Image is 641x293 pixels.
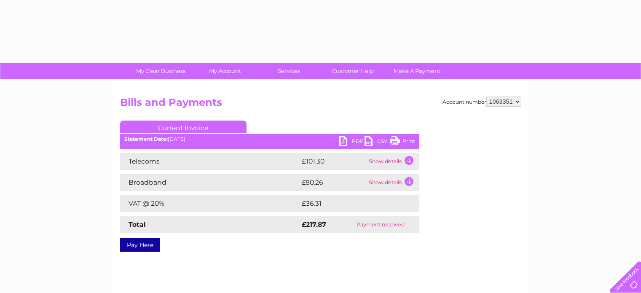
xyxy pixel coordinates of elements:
td: £36.31 [300,195,402,212]
a: Services [254,63,324,79]
div: Account number [443,97,521,107]
td: Show details [367,174,419,191]
a: Customer Help [318,63,388,79]
td: Show details [367,153,419,170]
a: My Account [190,63,260,79]
td: £101.30 [300,153,367,170]
td: Telecoms [120,153,300,170]
div: [DATE] [120,136,419,142]
h2: Bills and Payments [120,97,521,113]
td: VAT @ 20% [120,195,300,212]
td: £80.26 [300,174,367,191]
b: Statement Date: [124,136,168,142]
a: Make A Payment [382,63,452,79]
a: Current Invoice [120,121,247,133]
td: Broadband [120,174,300,191]
td: Payment received [342,216,419,233]
a: CSV [365,136,390,148]
a: Pay Here [120,238,160,252]
strong: £217.87 [302,220,326,228]
a: Print [390,136,415,148]
strong: Total [129,220,146,228]
a: PDF [339,136,365,148]
a: My Clear Business [126,63,196,79]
